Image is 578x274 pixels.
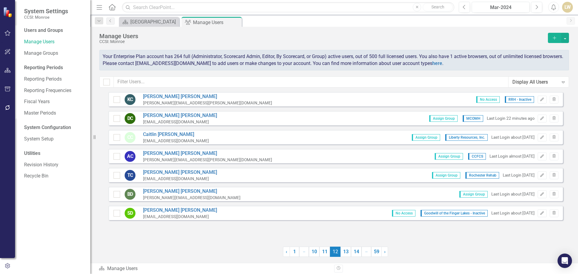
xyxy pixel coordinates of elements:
[512,79,558,85] div: Display All Users
[143,157,272,163] div: [PERSON_NAME][EMAIL_ADDRESS][PERSON_NAME][DOMAIN_NAME]
[143,138,209,144] div: [EMAIL_ADDRESS][DOMAIN_NAME]
[24,8,68,15] span: System Settings
[431,5,444,9] span: Search
[24,87,84,94] a: Reporting Frequencies
[125,189,135,200] div: BD
[125,208,135,219] div: SD
[24,150,84,157] div: Utilities
[423,3,453,11] button: Search
[24,98,84,105] a: Fiscal Years
[351,247,362,257] a: 14
[371,247,382,257] a: 59
[125,113,135,124] div: DC
[143,100,272,106] div: [PERSON_NAME][EMAIL_ADDRESS][PERSON_NAME][DOMAIN_NAME]
[330,247,340,257] span: 12
[24,162,84,168] a: Revision History
[429,115,458,122] span: Assign Group
[103,54,563,66] span: Your Enterprise Plan account has 264 full (Administrator, Scorecard Admin, Editor, By Scorecard, ...
[489,153,535,159] div: Last Login almost [DATE]
[125,170,135,181] div: TC
[445,134,488,141] span: Liberty Resources, Inc.
[143,195,241,201] div: [PERSON_NAME][EMAIL_ADDRESS][DOMAIN_NAME]
[384,249,386,254] span: ›
[463,115,483,122] span: MCOMH
[286,249,287,254] span: ‹
[435,153,463,160] span: Assign Group
[99,39,545,44] div: CCSI: Monroe
[465,172,499,179] span: Rochester Rehab
[24,76,84,83] a: Reporting Periods
[558,254,572,268] div: Open Intercom Messenger
[290,247,299,257] a: 1
[143,131,209,138] a: Caitlin [PERSON_NAME]
[143,176,217,182] div: [EMAIL_ADDRESS][DOMAIN_NAME]
[491,210,535,216] div: Last Login about [DATE]
[143,188,241,195] a: [PERSON_NAME] [PERSON_NAME]
[474,4,527,11] div: Mar-2024
[125,94,135,105] div: KC
[24,15,68,20] small: CCSI: Monroe
[309,247,319,257] a: 10
[113,76,508,88] input: Filter Users...
[125,132,135,143] div: CC
[468,153,486,160] span: CCFCS
[24,38,84,45] a: Manage Users
[143,150,272,157] a: [PERSON_NAME] [PERSON_NAME]
[392,210,415,217] span: No Access
[130,18,178,26] div: [GEOGRAPHIC_DATA]
[319,247,330,257] a: 11
[562,2,573,13] button: LW
[24,110,84,117] a: Master Periods
[143,112,217,119] a: [PERSON_NAME] [PERSON_NAME]
[99,265,330,272] div: Manage Users
[143,207,217,214] a: [PERSON_NAME] [PERSON_NAME]
[505,96,534,103] span: RRH - Inactive
[432,60,442,66] a: here
[122,2,454,13] input: Search ClearPoint...
[491,191,535,197] div: Last Login about [DATE]
[487,115,535,121] div: Last Login 22 minutes ago
[421,210,488,217] span: Goodwill of the Finger Lakes - Inactive
[459,191,488,198] span: Assign Group
[432,172,460,179] span: Assign Group
[99,33,545,39] div: Manage Users
[503,172,535,178] div: Last Login [DATE]
[24,50,84,57] a: Manage Groups
[24,124,84,131] div: System Configuration
[24,64,84,71] div: Reporting Periods
[120,18,178,26] a: [GEOGRAPHIC_DATA]
[491,134,535,140] div: Last Login about [DATE]
[24,27,84,34] div: Users and Groups
[24,136,84,143] a: System Setup
[3,7,14,17] img: ClearPoint Strategy
[472,2,530,13] button: Mar-2024
[143,93,272,100] a: [PERSON_NAME] [PERSON_NAME]
[340,247,351,257] a: 13
[476,96,500,103] span: No Access
[193,19,240,26] div: Manage Users
[143,214,217,220] div: [EMAIL_ADDRESS][DOMAIN_NAME]
[24,173,84,180] a: Recycle Bin
[125,151,135,162] div: AC
[143,169,217,176] a: [PERSON_NAME] [PERSON_NAME]
[412,134,440,141] span: Assign Group
[143,119,217,125] div: [EMAIL_ADDRESS][DOMAIN_NAME]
